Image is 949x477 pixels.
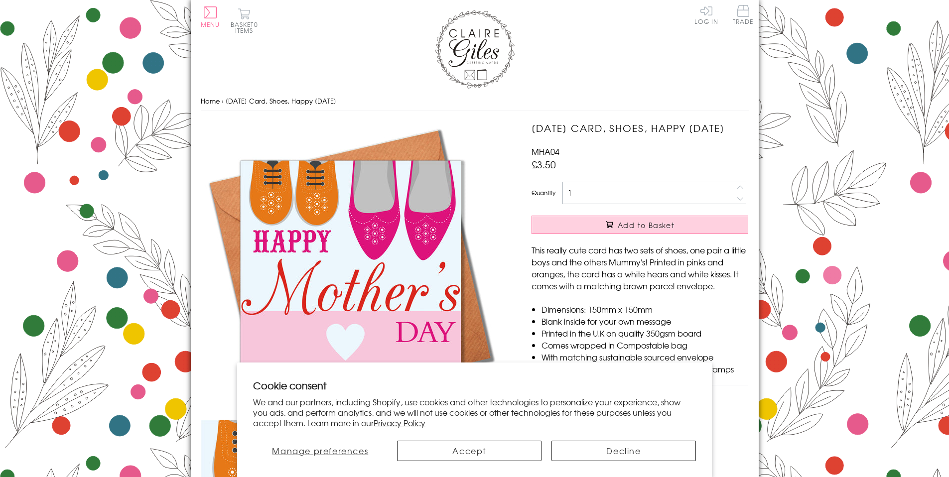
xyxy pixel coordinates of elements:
li: Comes wrapped in Compostable bag [542,339,748,351]
label: Quantity [532,188,555,197]
span: Add to Basket [618,220,675,230]
img: Claire Giles Greetings Cards [435,10,515,89]
span: MHA04 [532,145,559,157]
span: Menu [201,20,220,29]
button: Manage preferences [253,441,387,461]
span: 0 items [235,20,258,35]
span: › [222,96,224,106]
a: Trade [733,5,754,26]
button: Basket0 items [231,8,258,33]
button: Add to Basket [532,216,748,234]
button: Menu [201,6,220,27]
p: We and our partners, including Shopify, use cookies and other technologies to personalize your ex... [253,397,696,428]
button: Accept [397,441,542,461]
li: Printed in the U.K on quality 350gsm board [542,327,748,339]
span: [DATE] Card, Shoes, Happy [DATE] [226,96,336,106]
li: With matching sustainable sourced envelope [542,351,748,363]
li: Blank inside for your own message [542,315,748,327]
span: £3.50 [532,157,556,171]
img: Mother's Day Card, Shoes, Happy Mother's Day [201,121,500,420]
a: Privacy Policy [374,417,425,429]
button: Decline [551,441,696,461]
span: Manage preferences [272,445,368,457]
h1: [DATE] Card, Shoes, Happy [DATE] [532,121,748,135]
p: This really cute card has two sets of shoes, one pair a little boys and the others Mummy's! Print... [532,244,748,292]
h2: Cookie consent [253,378,696,392]
a: Home [201,96,220,106]
span: Trade [733,5,754,24]
li: Dimensions: 150mm x 150mm [542,303,748,315]
nav: breadcrumbs [201,91,749,112]
a: Log In [694,5,718,24]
